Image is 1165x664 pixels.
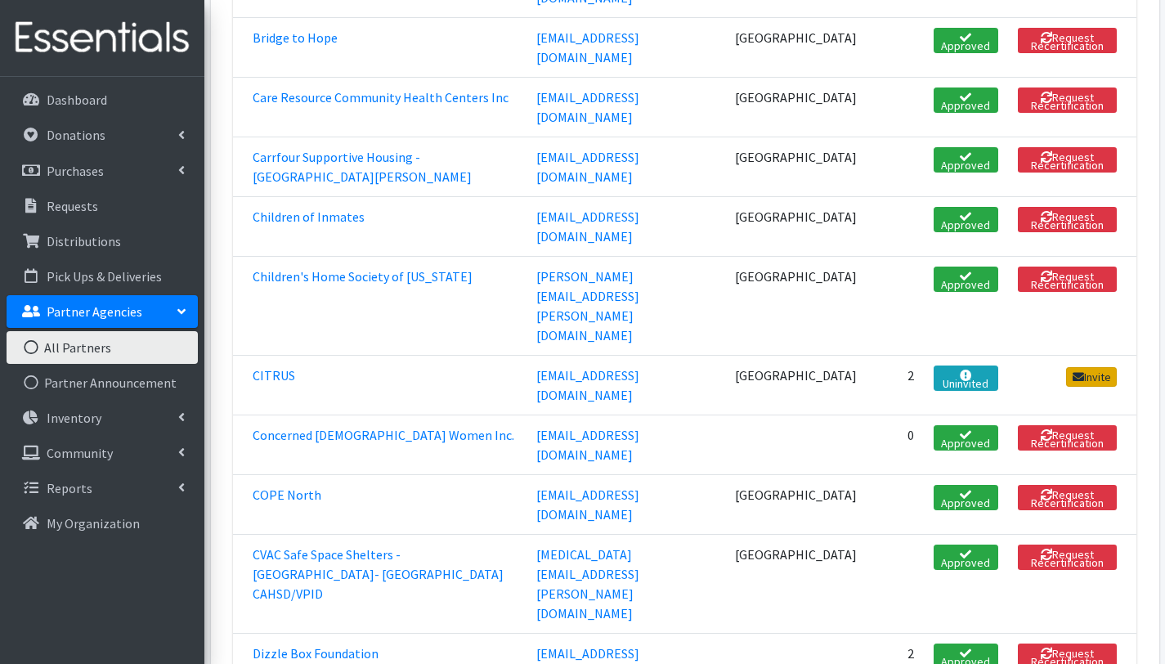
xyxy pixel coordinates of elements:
[7,83,198,116] a: Dashboard
[7,225,198,258] a: Distributions
[934,267,997,292] a: Approved
[934,485,997,510] a: Approved
[867,355,924,415] td: 2
[7,437,198,469] a: Community
[725,17,867,77] td: [GEOGRAPHIC_DATA]
[1018,267,1118,292] button: Request Recertification
[7,366,198,399] a: Partner Announcement
[7,472,198,505] a: Reports
[7,295,198,328] a: Partner Agencies
[536,268,639,343] a: [PERSON_NAME][EMAIL_ADDRESS][PERSON_NAME][DOMAIN_NAME]
[47,445,113,461] p: Community
[7,331,198,364] a: All Partners
[1018,28,1118,53] button: Request Recertification
[934,87,997,113] a: Approved
[7,155,198,187] a: Purchases
[7,402,198,434] a: Inventory
[253,149,472,185] a: Carrfour Supportive Housing - [GEOGRAPHIC_DATA][PERSON_NAME]
[725,355,867,415] td: [GEOGRAPHIC_DATA]
[47,233,121,249] p: Distributions
[725,137,867,196] td: [GEOGRAPHIC_DATA]
[47,303,142,320] p: Partner Agencies
[536,149,639,185] a: [EMAIL_ADDRESS][DOMAIN_NAME]
[536,29,639,65] a: [EMAIL_ADDRESS][DOMAIN_NAME]
[253,209,365,225] a: Children of Inmates
[536,427,639,463] a: [EMAIL_ADDRESS][DOMAIN_NAME]
[725,77,867,137] td: [GEOGRAPHIC_DATA]
[934,366,997,391] a: Uninvited
[253,427,514,443] a: Concerned [DEMOGRAPHIC_DATA] Women Inc.
[536,209,639,245] a: [EMAIL_ADDRESS][DOMAIN_NAME]
[7,190,198,222] a: Requests
[725,196,867,256] td: [GEOGRAPHIC_DATA]
[1018,147,1118,173] button: Request Recertification
[47,515,140,532] p: My Organization
[1066,367,1117,387] a: Invite
[7,119,198,151] a: Donations
[1018,87,1118,113] button: Request Recertification
[536,546,639,621] a: [MEDICAL_DATA][EMAIL_ADDRESS][PERSON_NAME][DOMAIN_NAME]
[47,480,92,496] p: Reports
[47,410,101,426] p: Inventory
[253,546,504,602] a: CVAC Safe Space Shelters - [GEOGRAPHIC_DATA]- [GEOGRAPHIC_DATA] CAHSD/VPID
[934,207,997,232] a: Approved
[47,127,105,143] p: Donations
[7,11,198,65] img: HumanEssentials
[47,198,98,214] p: Requests
[7,260,198,293] a: Pick Ups & Deliveries
[536,367,639,403] a: [EMAIL_ADDRESS][DOMAIN_NAME]
[934,545,997,570] a: Approved
[253,645,379,662] a: Dizzle Box Foundation
[934,425,997,451] a: Approved
[7,507,198,540] a: My Organization
[934,147,997,173] a: Approved
[725,256,867,355] td: [GEOGRAPHIC_DATA]
[725,474,867,534] td: [GEOGRAPHIC_DATA]
[47,163,104,179] p: Purchases
[934,28,997,53] a: Approved
[47,268,162,285] p: Pick Ups & Deliveries
[536,89,639,125] a: [EMAIL_ADDRESS][DOMAIN_NAME]
[1018,425,1118,451] button: Request Recertification
[536,487,639,523] a: [EMAIL_ADDRESS][DOMAIN_NAME]
[253,268,473,285] a: Children's Home Society of [US_STATE]
[253,29,338,46] a: Bridge to Hope
[1018,545,1118,570] button: Request Recertification
[1018,485,1118,510] button: Request Recertification
[253,367,295,384] a: CITRUS
[725,534,867,633] td: [GEOGRAPHIC_DATA]
[253,487,321,503] a: COPE North
[1018,207,1118,232] button: Request Recertification
[253,89,509,105] a: Care Resource Community Health Centers Inc
[867,415,924,474] td: 0
[47,92,107,108] p: Dashboard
